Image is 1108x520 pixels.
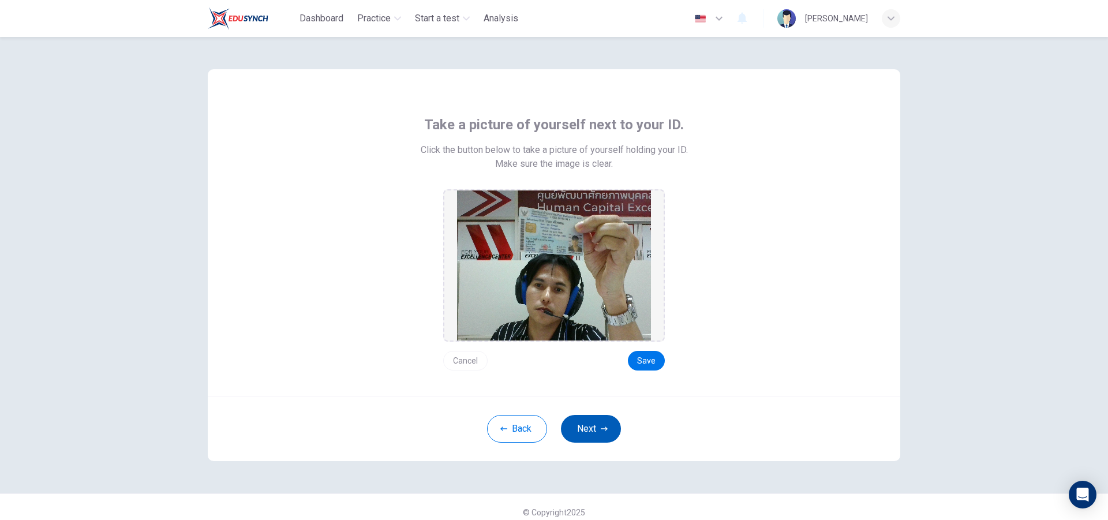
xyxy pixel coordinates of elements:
div: [PERSON_NAME] [805,12,868,25]
img: Profile picture [777,9,796,28]
img: preview screemshot [457,190,651,341]
span: Dashboard [300,12,343,25]
button: Next [561,415,621,443]
span: Click the button below to take a picture of yourself holding your ID. [421,143,688,157]
button: Practice [353,8,406,29]
div: Open Intercom Messenger [1069,481,1096,508]
button: Start a test [410,8,474,29]
span: Start a test [415,12,459,25]
button: Save [628,351,665,371]
a: Train Test logo [208,7,295,30]
span: Take a picture of yourself next to your ID. [424,115,684,134]
img: en [693,14,708,23]
button: Dashboard [295,8,348,29]
span: Practice [357,12,391,25]
span: Analysis [484,12,518,25]
img: Train Test logo [208,7,268,30]
button: Back [487,415,547,443]
span: Make sure the image is clear. [495,157,613,171]
button: Analysis [479,8,523,29]
button: Cancel [443,351,488,371]
span: © Copyright 2025 [523,508,585,517]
